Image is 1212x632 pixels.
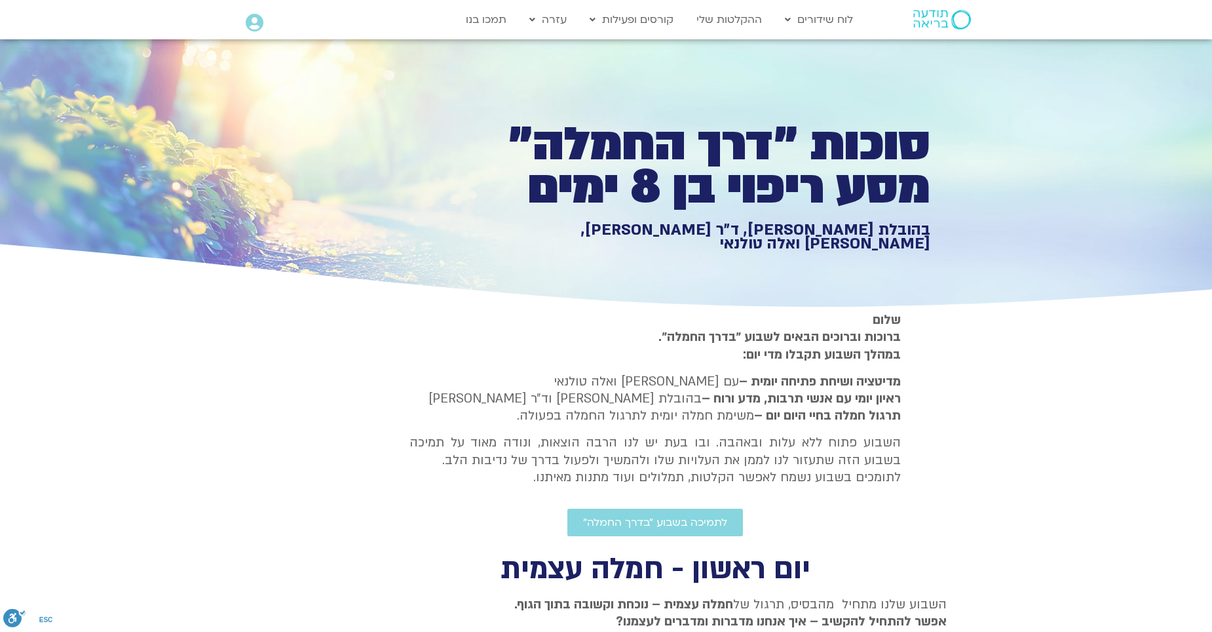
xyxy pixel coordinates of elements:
[583,517,727,528] span: לתמיכה בשבוע ״בדרך החמלה״
[690,7,768,32] a: ההקלטות שלי
[364,556,947,583] h2: יום ראשון - חמלה עצמית
[409,373,901,425] p: עם [PERSON_NAME] ואלה טולנאי בהובלת [PERSON_NAME] וד״ר [PERSON_NAME] משימת חמלה יומית לתרגול החמל...
[409,434,901,486] p: השבוע פתוח ללא עלות ובאהבה. ובו בעת יש לנו הרבה הוצאות, ונודה מאוד על תמיכה בשבוע הזה שתעזור לנו ...
[702,390,901,407] b: ראיון יומי עם אנשי תרבות, מדע ורוח –
[476,123,930,209] h1: סוכות ״דרך החמלה״ מסע ריפוי בן 8 ימים
[567,509,743,536] a: לתמיכה בשבוע ״בדרך החמלה״
[754,407,901,424] b: תרגול חמלה בחיי היום יום –
[739,373,901,390] strong: מדיטציה ושיחת פתיחה יומית –
[583,7,680,32] a: קורסים ופעילות
[658,328,901,363] strong: ברוכות וברוכים הבאים לשבוע ״בדרך החמלה״. במהלך השבוע תקבלו מדי יום:
[459,7,513,32] a: תמכו בנו
[913,10,971,30] img: תודעה בריאה
[778,7,860,32] a: לוח שידורים
[873,311,901,328] strong: שלום
[523,7,573,32] a: עזרה
[514,596,947,630] strong: חמלה עצמית – נוכחת וקשובה בתוך הגוף. אפשר להתחיל להקשיב – איך אנחנו מדברות ומדברים לעצמנו?
[476,223,930,251] h1: בהובלת [PERSON_NAME], ד״ר [PERSON_NAME], [PERSON_NAME] ואלה טולנאי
